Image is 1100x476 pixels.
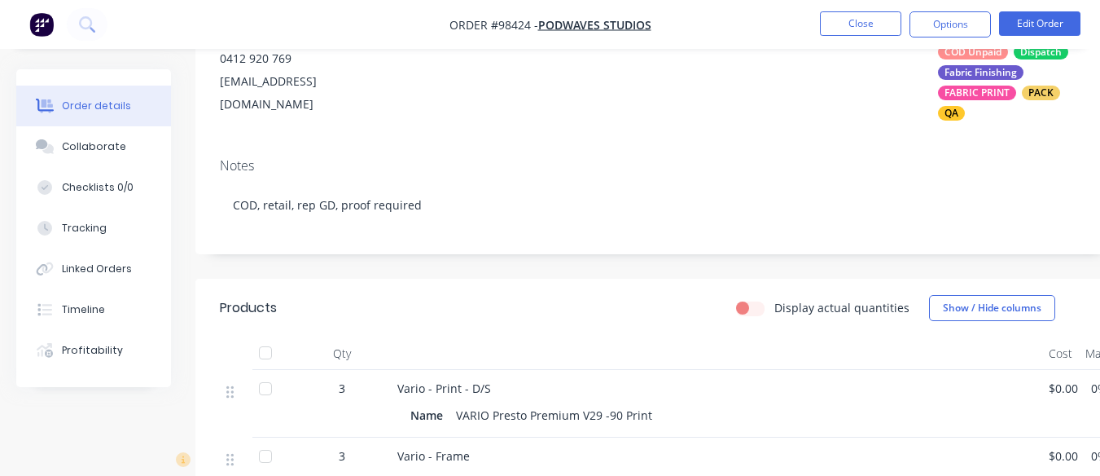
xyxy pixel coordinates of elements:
[220,180,1092,230] div: COD, retail, rep GD, proof required
[929,295,1055,321] button: Show / Hide columns
[62,302,105,317] div: Timeline
[62,99,131,113] div: Order details
[293,337,391,370] div: Qty
[449,17,538,33] span: Order #98424 -
[62,343,123,358] div: Profitability
[400,24,554,77] div: [GEOGRAPHIC_DATA],
[62,221,107,236] div: Tracking
[16,126,171,167] button: Collaborate
[220,158,1092,174] div: Notes
[397,381,491,396] span: Vario - Print - D/S
[1022,86,1060,100] div: PACK
[397,448,470,464] span: Vario - Frame
[1049,380,1078,397] span: $0.00
[220,24,374,116] div: [PERSON_NAME]0412 920 769[EMAIL_ADDRESS][DOMAIN_NAME]
[16,289,171,330] button: Timeline
[339,380,345,397] span: 3
[220,70,374,116] div: [EMAIL_ADDRESS][DOMAIN_NAME]
[938,86,1016,100] div: FABRIC PRINT
[774,299,909,316] label: Display actual quantities
[1042,337,1079,370] div: Cost
[16,208,171,249] button: Tracking
[538,17,651,33] a: PODWAVES STUDIOS
[16,86,171,126] button: Order details
[999,11,1080,36] button: Edit Order
[16,167,171,208] button: Checklists 0/0
[1049,447,1078,465] span: $0.00
[410,403,449,427] div: Name
[938,45,1008,59] div: COD Unpaid
[909,11,991,37] button: Options
[1014,45,1068,59] div: Dispatch
[16,249,171,289] button: Linked Orders
[220,47,374,70] div: 0412 920 769
[16,330,171,371] button: Profitability
[62,180,134,195] div: Checklists 0/0
[62,262,132,276] div: Linked Orders
[449,403,659,427] div: VARIO Presto Premium V29 -90 Print
[938,65,1023,80] div: Fabric Finishing
[220,298,277,318] div: Products
[29,12,54,37] img: Factory
[820,11,901,36] button: Close
[62,139,126,154] div: Collaborate
[938,106,965,121] div: QA
[339,447,345,465] span: 3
